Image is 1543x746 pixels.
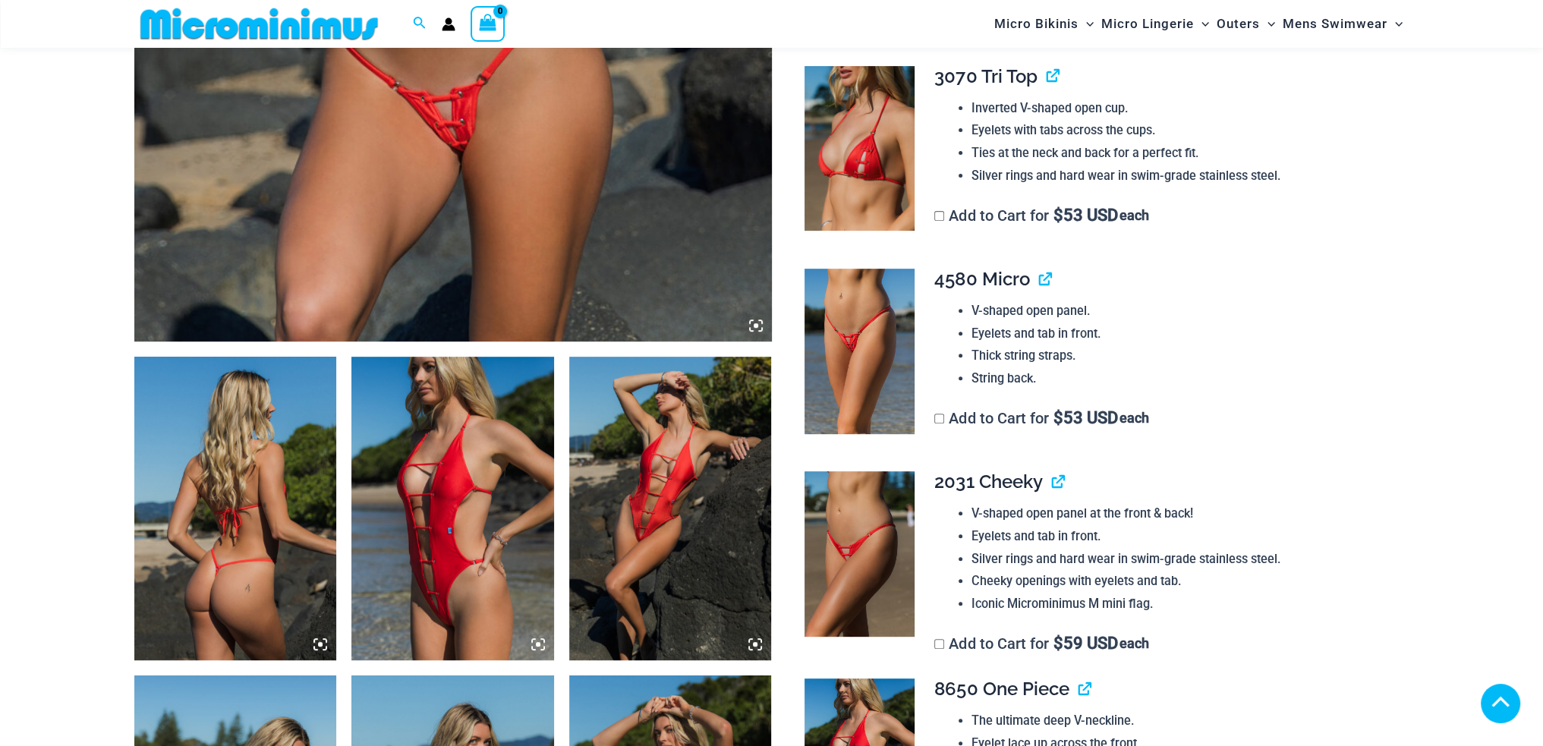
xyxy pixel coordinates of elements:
span: each [1119,636,1149,651]
li: Eyelets with tabs across the cups. [971,119,1397,142]
span: Menu Toggle [1079,5,1094,43]
label: Add to Cart for [934,634,1149,653]
nav: Site Navigation [988,2,1409,46]
img: Link Tangello 3070 Tri Top [805,66,915,231]
span: Menu Toggle [1387,5,1403,43]
span: 4580 Micro [934,268,1029,290]
span: Menu Toggle [1194,5,1209,43]
span: $ [1053,408,1063,427]
li: Iconic Microminimus M mini flag. [971,593,1397,615]
li: Silver rings and hard wear in swim-grade stainless steel. [971,165,1397,187]
img: Link Tangello 8650 One Piece Monokini [351,357,554,660]
span: $ [1053,634,1063,653]
li: V-shaped open panel. [971,300,1397,323]
span: Mens Swimwear [1283,5,1387,43]
span: $ [1053,206,1063,225]
input: Add to Cart for$59 USD each [934,639,944,649]
li: Thick string straps. [971,345,1397,367]
span: Menu Toggle [1260,5,1275,43]
img: Link Tangello 8650 One Piece Monokini [134,357,337,660]
span: each [1119,411,1149,426]
span: 8650 One Piece [934,678,1069,700]
label: Add to Cart for [934,206,1149,225]
span: 53 USD [1053,411,1118,426]
li: The ultimate deep V-neckline. [971,710,1397,732]
span: Micro Bikinis [994,5,1079,43]
a: View Shopping Cart, empty [471,6,505,41]
input: Add to Cart for$53 USD each [934,211,944,221]
input: Add to Cart for$53 USD each [934,414,944,423]
img: MM SHOP LOGO FLAT [134,7,384,41]
img: Link Tangello 4580 Micro [805,269,915,434]
a: Account icon link [442,17,455,31]
span: each [1119,208,1149,223]
li: Ties at the neck and back for a perfect fit. [971,142,1397,165]
span: Outers [1217,5,1260,43]
li: Eyelets and tab in front. [971,323,1397,345]
li: Inverted V-shaped open cup. [971,97,1397,120]
li: V-shaped open panel at the front & back! [971,502,1397,525]
span: Micro Lingerie [1101,5,1194,43]
img: Link Tangello 8650 One Piece Monokini [569,357,772,660]
li: Cheeky openings with eyelets and tab. [971,570,1397,593]
li: String back. [971,367,1397,390]
span: 53 USD [1053,208,1118,223]
a: Search icon link [413,14,427,33]
a: OutersMenu ToggleMenu Toggle [1213,5,1279,43]
span: 59 USD [1053,636,1118,651]
a: Micro LingerieMenu ToggleMenu Toggle [1097,5,1213,43]
span: 2031 Cheeky [934,471,1042,493]
span: 3070 Tri Top [934,65,1037,87]
li: Eyelets and tab in front. [971,525,1397,548]
li: Silver rings and hard wear in swim-grade stainless steel. [971,548,1397,571]
a: Micro BikinisMenu ToggleMenu Toggle [990,5,1097,43]
img: Link Tangello 2031 Cheeky [805,471,915,637]
label: Add to Cart for [934,409,1149,427]
a: Mens SwimwearMenu ToggleMenu Toggle [1279,5,1406,43]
